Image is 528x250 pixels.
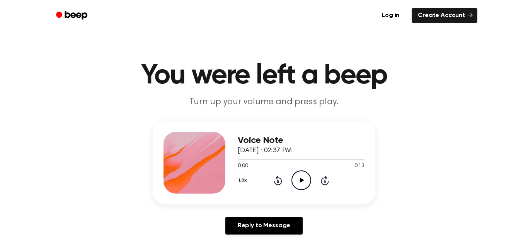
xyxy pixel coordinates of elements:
[238,174,249,187] button: 1.0x
[374,7,407,24] a: Log in
[225,217,303,235] a: Reply to Message
[238,135,364,146] h3: Voice Note
[51,8,94,23] a: Beep
[238,147,292,154] span: [DATE] · 02:37 PM
[354,162,364,170] span: 0:13
[412,8,477,23] a: Create Account
[116,96,412,109] p: Turn up your volume and press play.
[238,162,248,170] span: 0:00
[66,62,462,90] h1: You were left a beep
